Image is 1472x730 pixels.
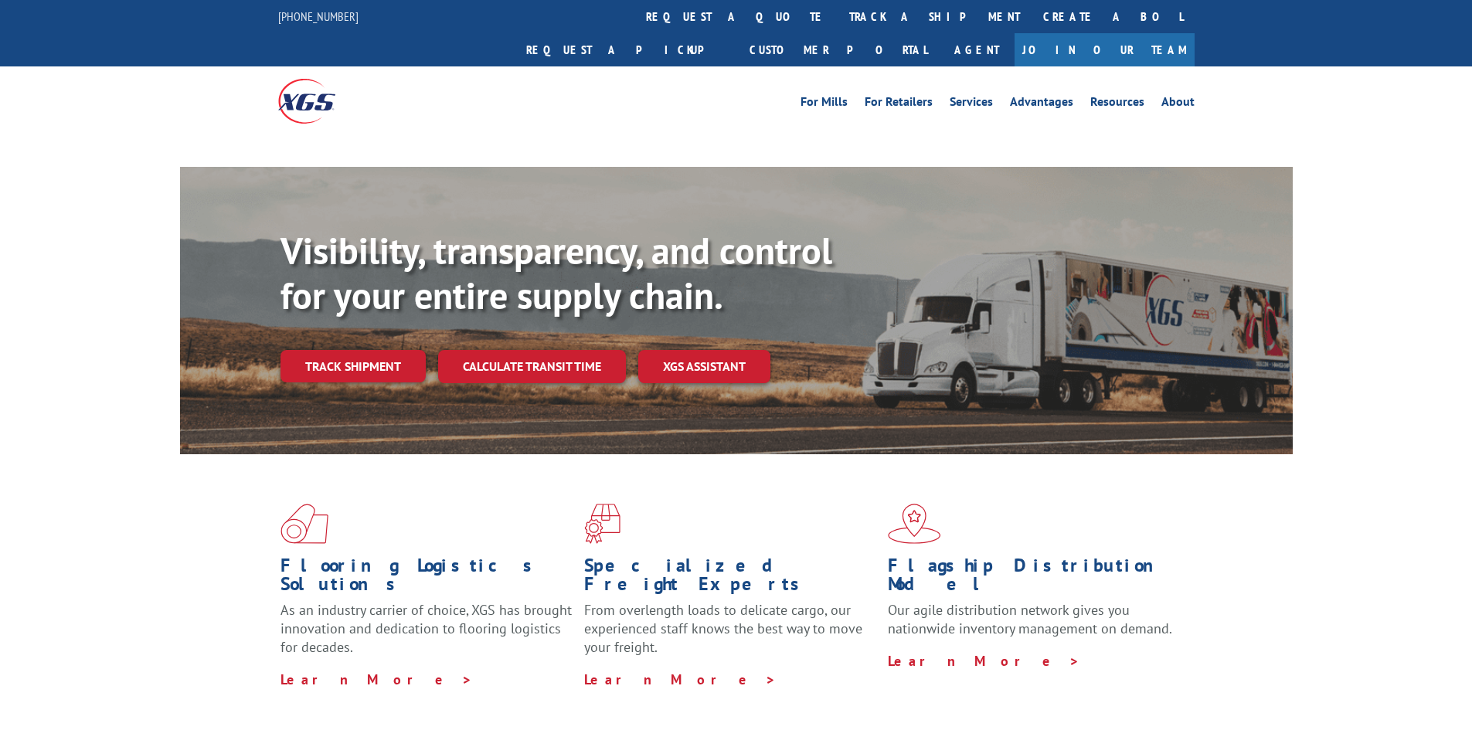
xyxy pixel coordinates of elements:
a: About [1161,96,1195,113]
a: Learn More > [584,671,777,688]
a: Calculate transit time [438,350,626,383]
h1: Flooring Logistics Solutions [280,556,573,601]
a: Learn More > [280,671,473,688]
a: Learn More > [888,652,1080,670]
h1: Specialized Freight Experts [584,556,876,601]
a: Advantages [1010,96,1073,113]
a: Join Our Team [1015,33,1195,66]
img: xgs-icon-flagship-distribution-model-red [888,504,941,544]
a: Services [950,96,993,113]
a: Customer Portal [738,33,939,66]
img: xgs-icon-total-supply-chain-intelligence-red [280,504,328,544]
a: For Mills [801,96,848,113]
span: Our agile distribution network gives you nationwide inventory management on demand. [888,601,1172,637]
h1: Flagship Distribution Model [888,556,1180,601]
a: Agent [939,33,1015,66]
span: As an industry carrier of choice, XGS has brought innovation and dedication to flooring logistics... [280,601,572,656]
a: XGS ASSISTANT [638,350,770,383]
a: Resources [1090,96,1144,113]
a: Request a pickup [515,33,738,66]
img: xgs-icon-focused-on-flooring-red [584,504,620,544]
b: Visibility, transparency, and control for your entire supply chain. [280,226,832,319]
a: [PHONE_NUMBER] [278,8,359,24]
a: Track shipment [280,350,426,382]
a: For Retailers [865,96,933,113]
p: From overlength loads to delicate cargo, our experienced staff knows the best way to move your fr... [584,601,876,670]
